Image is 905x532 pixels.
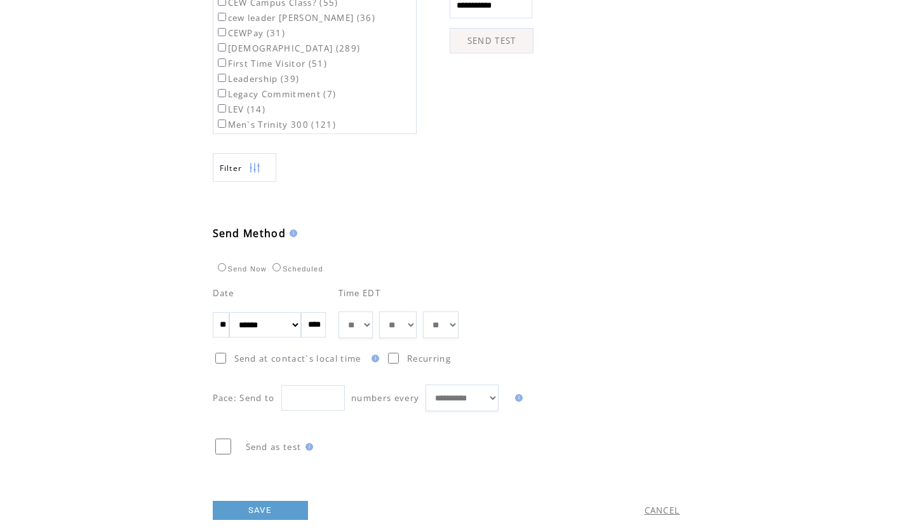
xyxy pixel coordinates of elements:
[368,355,379,362] img: help.gif
[450,28,533,53] a: SEND TEST
[339,287,381,299] span: Time EDT
[511,394,523,402] img: help.gif
[215,73,300,85] label: Leadership (39)
[213,153,276,182] a: Filter
[213,501,308,520] a: SAVE
[213,226,286,240] span: Send Method
[218,119,226,128] input: Men`s Trinity 300 (121)
[218,28,226,36] input: CEWPay (31)
[302,443,313,451] img: help.gif
[218,43,226,51] input: [DEMOGRAPHIC_DATA] (289)
[351,392,419,404] span: numbers every
[286,229,297,237] img: help.gif
[407,353,451,364] span: Recurring
[645,505,680,516] a: CANCEL
[215,12,376,24] label: cew leader [PERSON_NAME] (36)
[218,74,226,82] input: Leadership (39)
[215,265,267,273] label: Send Now
[218,89,226,97] input: Legacy Commitment (7)
[220,163,243,174] span: Show filters
[246,441,302,453] span: Send as test
[218,263,226,271] input: Send Now
[272,263,281,271] input: Scheduled
[215,104,266,115] label: LEV (14)
[218,104,226,113] input: LEV (14)
[234,353,361,364] span: Send at contact`s local time
[215,119,337,130] label: Men`s Trinity 300 (121)
[218,13,226,21] input: cew leader [PERSON_NAME] (36)
[215,88,337,100] label: Legacy Commitment (7)
[269,265,323,273] label: Scheduled
[215,43,361,54] label: [DEMOGRAPHIC_DATA] (289)
[215,27,286,39] label: CEWPay (31)
[213,287,234,299] span: Date
[215,58,328,69] label: First Time Visitor (51)
[213,392,275,404] span: Pace: Send to
[249,154,260,182] img: filters.png
[218,58,226,67] input: First Time Visitor (51)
